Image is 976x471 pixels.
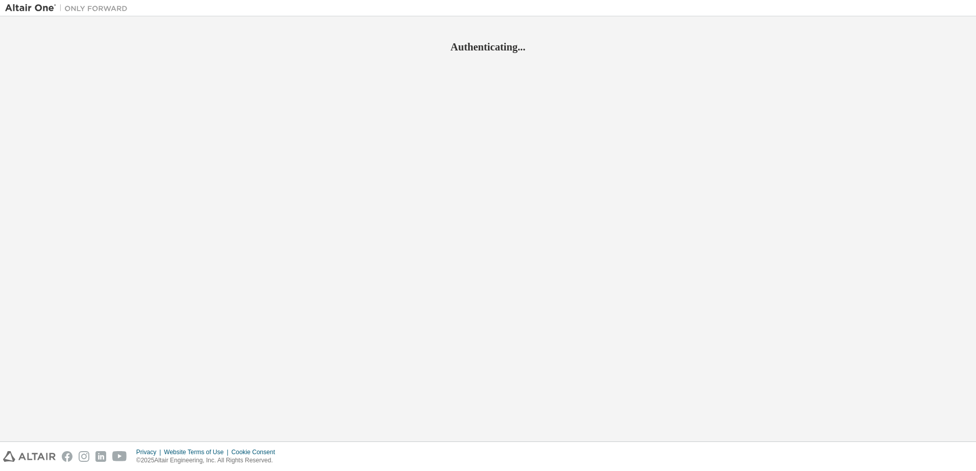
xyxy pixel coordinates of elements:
img: facebook.svg [62,451,72,462]
div: Privacy [136,448,164,456]
img: altair_logo.svg [3,451,56,462]
img: youtube.svg [112,451,127,462]
img: instagram.svg [79,451,89,462]
img: linkedin.svg [95,451,106,462]
img: Altair One [5,3,133,13]
h2: Authenticating... [5,40,971,54]
div: Website Terms of Use [164,448,231,456]
p: © 2025 Altair Engineering, Inc. All Rights Reserved. [136,456,281,465]
div: Cookie Consent [231,448,281,456]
